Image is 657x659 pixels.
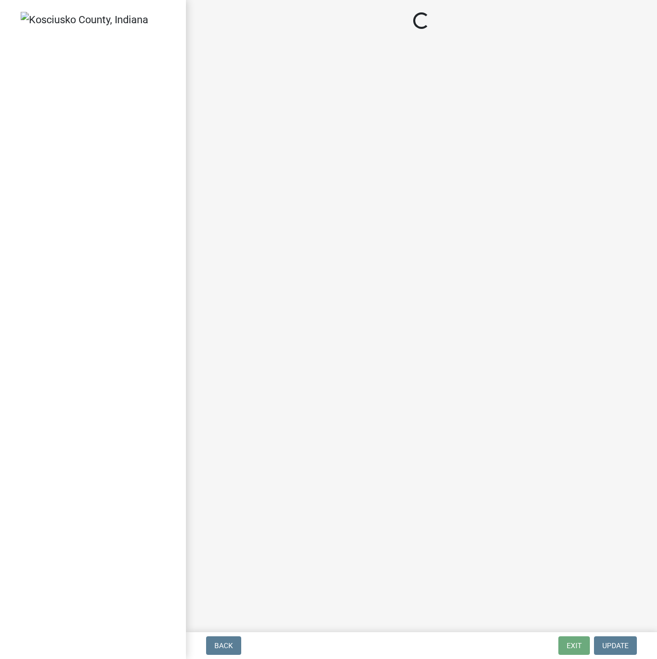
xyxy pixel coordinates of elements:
[602,641,629,650] span: Update
[21,12,148,27] img: Kosciusko County, Indiana
[594,636,637,655] button: Update
[214,641,233,650] span: Back
[206,636,241,655] button: Back
[558,636,590,655] button: Exit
